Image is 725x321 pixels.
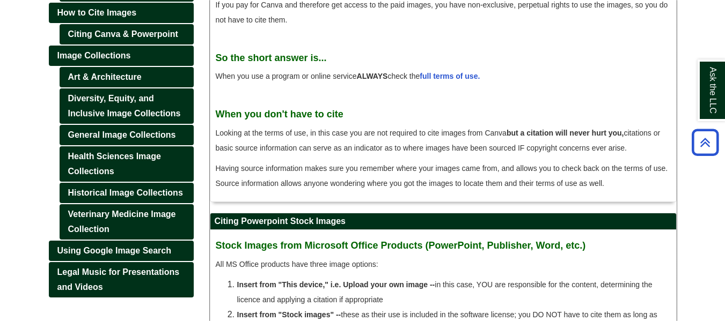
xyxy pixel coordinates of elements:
h2: Citing Powerpoint Stock Images [210,213,676,230]
strong: When you don't have to cite [216,109,343,120]
a: Legal Music for Presentations and Videos [49,262,194,297]
a: Diversity, Equity, and Inclusive Image Collections [60,88,194,124]
a: full terms of use. [420,72,480,80]
strong: Insert from "Stock images" -- [237,310,341,319]
a: Veterinary Medicine Image Collection [60,204,194,240]
span: How to Cite Images [57,8,137,17]
span: Image Collections [57,51,131,60]
a: Health Sciences Image Collections [60,146,194,182]
a: Historical Image Collections [60,183,194,203]
a: How to Cite Images [49,3,194,23]
strong: Insert from "This device," i.e. Upload your own image -- [237,280,435,289]
a: General Image Collections [60,125,194,145]
span: Looking at the terms of use, in this case you are not required to cite images from Canva citation... [216,129,661,152]
span: If you pay for Canva and therefore get access to the paid images, you have non-exclusive, perpetu... [216,1,668,24]
a: Image Collections [49,46,194,66]
strong: So the short answer is... [216,53,327,63]
strong: Stock Images from Microsoft Office Products (PowerPoint, Publisher, Word, etc.) [216,240,586,251]
a: Citing Canva & Powerpoint [60,24,194,44]
strong: ALWAYS [357,72,388,80]
span: in this case, YOU are responsible for the content, determining the licence and applying a citatio... [237,280,653,304]
span: Using Google Image Search [57,246,172,255]
span: When you use a program or online service check the [216,72,480,80]
span: Having source information makes sure you remember where your images came from, and allows you to ... [216,164,668,188]
a: Using Google Image Search [49,241,194,261]
a: Art & Architecture [60,67,194,87]
span: All MS Office products have three image options: [216,260,378,268]
span: Legal Music for Presentations and Videos [57,267,180,292]
strong: but a citation will never hurt you, [507,129,624,137]
a: Back to Top [688,135,722,150]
